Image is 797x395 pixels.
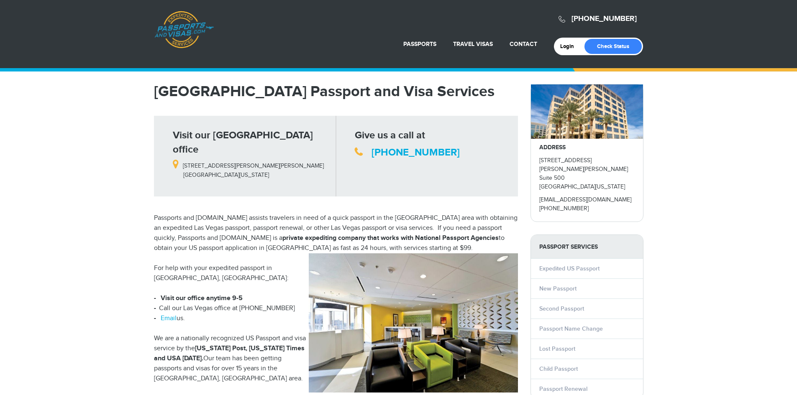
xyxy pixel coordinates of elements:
[560,43,580,50] a: Login
[539,265,600,272] a: Expedited US Passport
[154,303,518,313] li: Call our Las Vegas office at [PHONE_NUMBER]
[584,39,642,54] a: Check Status
[372,146,460,158] a: [PHONE_NUMBER]
[510,41,537,48] a: Contact
[531,235,643,259] strong: PASSPORT SERVICES
[154,213,518,253] p: Passports and [DOMAIN_NAME] assists travelers in need of a quick passport in the [GEOGRAPHIC_DATA...
[539,285,577,292] a: New Passport
[173,157,330,179] p: [STREET_ADDRESS][PERSON_NAME][PERSON_NAME] [GEOGRAPHIC_DATA][US_STATE]
[539,196,631,203] a: [EMAIL_ADDRESS][DOMAIN_NAME]
[539,305,584,312] a: Second Passport
[154,313,518,324] li: us.
[173,129,313,155] strong: Visit our [GEOGRAPHIC_DATA] office
[539,385,587,392] a: Passport Renewal
[571,14,637,23] a: [PHONE_NUMBER]
[539,345,575,352] a: Lost Passport
[154,84,518,99] h1: [GEOGRAPHIC_DATA] Passport and Visa Services
[531,84,643,139] img: howardhughes_-_28de80_-_029b8f063c7946511503b0bb3931d518761db640.jpg
[403,41,436,48] a: Passports
[539,144,566,151] strong: ADDRESS
[539,325,603,332] a: Passport Name Change
[154,263,518,283] p: For help with your expedited passport in [GEOGRAPHIC_DATA], [GEOGRAPHIC_DATA]:
[539,156,635,191] p: [STREET_ADDRESS][PERSON_NAME][PERSON_NAME] Suite 500 [GEOGRAPHIC_DATA][US_STATE]
[282,234,499,242] strong: private expediting company that works with National Passport Agencies
[539,204,635,213] p: [PHONE_NUMBER]
[539,365,578,372] a: Child Passport
[154,344,305,362] strong: [US_STATE] Post, [US_STATE] Times and USA [DATE].
[154,11,214,48] a: Passports & [DOMAIN_NAME]
[453,41,493,48] a: Travel Visas
[355,129,425,141] strong: Give us a call at
[161,294,243,302] strong: Visit our office anytime 9-5
[161,314,177,322] a: Email
[154,334,518,384] p: We are a nationally recognized US Passport and visa service by the Our team has been getting pass...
